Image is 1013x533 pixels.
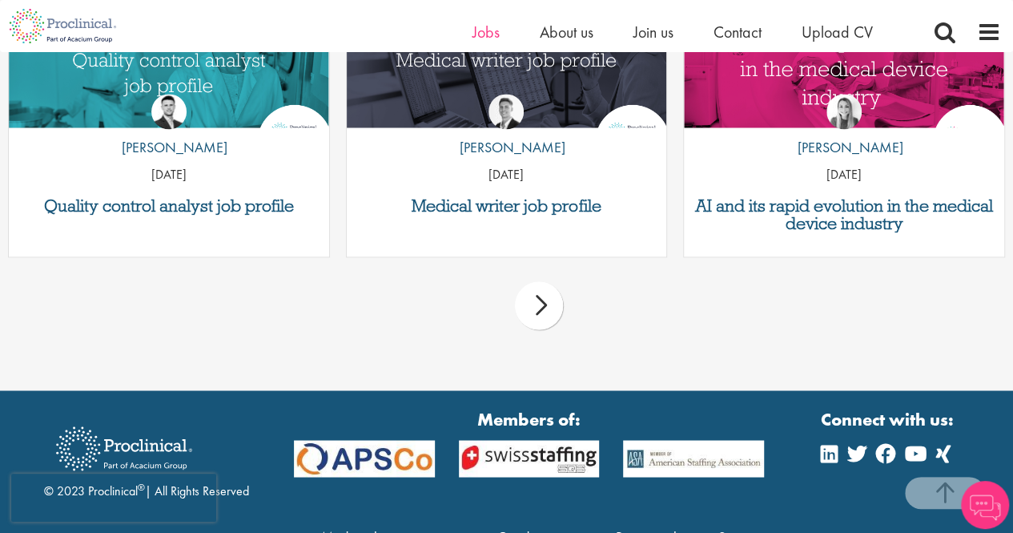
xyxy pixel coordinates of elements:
[692,197,996,232] a: AI and its rapid evolution in the medical device industry
[110,137,227,158] p: [PERSON_NAME]
[684,166,1004,184] p: [DATE]
[347,166,667,184] p: [DATE]
[110,94,227,166] a: Joshua Godden [PERSON_NAME]
[633,22,673,42] a: Join us
[515,281,563,329] div: next
[961,481,1009,529] img: Chatbot
[826,94,862,129] img: Hannah Burke
[282,440,447,478] img: APSCo
[821,406,957,431] strong: Connect with us:
[9,166,329,184] p: [DATE]
[447,440,612,478] img: APSCo
[802,22,873,42] a: Upload CV
[472,22,500,42] a: Jobs
[488,94,524,129] img: George Watson
[448,137,565,158] p: [PERSON_NAME]
[448,94,565,166] a: George Watson [PERSON_NAME]
[540,22,593,42] a: About us
[11,474,216,522] iframe: reCAPTCHA
[17,197,321,215] a: Quality control analyst job profile
[151,94,187,129] img: Joshua Godden
[44,414,249,500] div: © 2023 Proclinical | All Rights Reserved
[44,415,204,482] img: Proclinical Recruitment
[611,440,776,478] img: APSCo
[785,94,902,166] a: Hannah Burke [PERSON_NAME]
[355,197,659,215] a: Medical writer job profile
[785,137,902,158] p: [PERSON_NAME]
[294,406,765,431] strong: Members of:
[714,22,762,42] a: Contact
